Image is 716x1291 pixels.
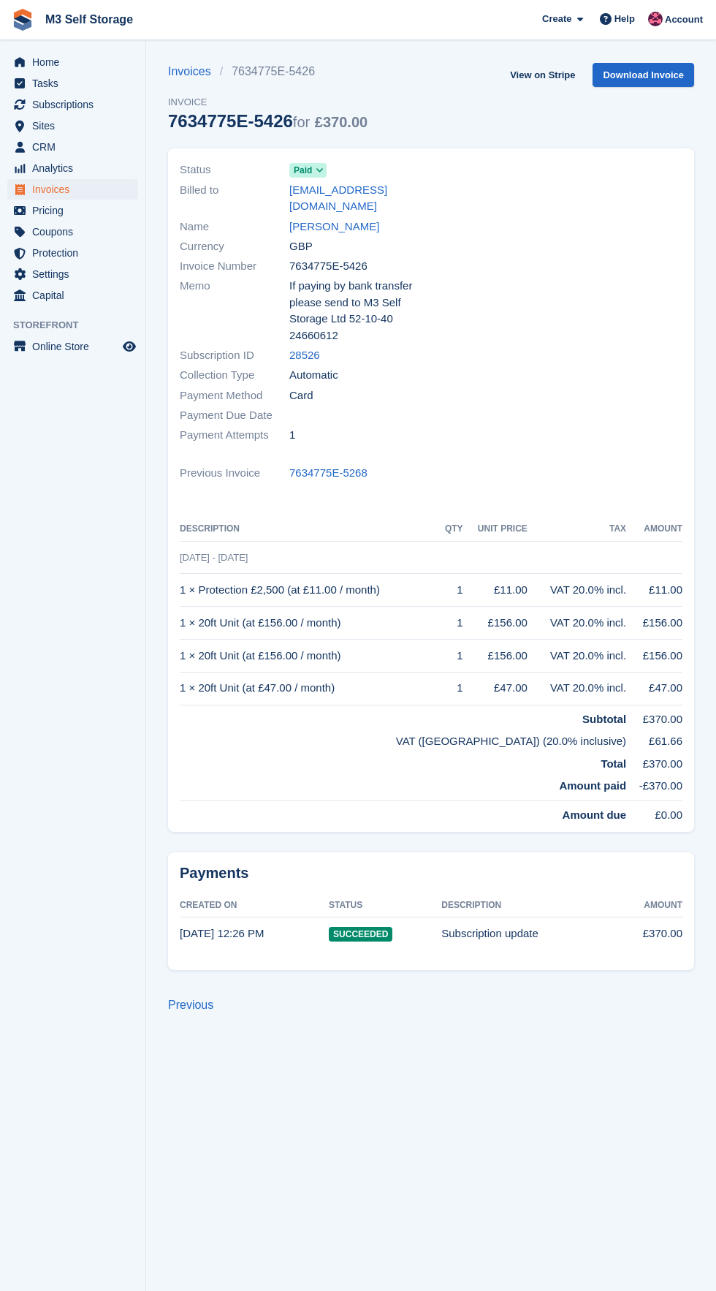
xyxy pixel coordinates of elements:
strong: Subtotal [582,713,626,725]
span: Payment Method [180,387,289,404]
td: 1 [440,607,463,640]
div: VAT 20.0% incl. [528,648,626,665]
a: menu [7,94,138,115]
span: Storefront [13,318,145,333]
td: 1 × 20ft Unit (at £156.00 / month) [180,640,440,673]
td: £156.00 [626,607,682,640]
span: Settings [32,264,120,284]
th: Created On [180,894,329,917]
td: £156.00 [463,640,528,673]
strong: Amount due [563,809,627,821]
a: M3 Self Storage [39,7,139,31]
span: Analytics [32,158,120,178]
a: 28526 [289,347,320,364]
a: Download Invoice [593,63,694,87]
th: Status [329,894,441,917]
td: £11.00 [463,574,528,607]
a: Paid [289,162,327,178]
span: Tasks [32,73,120,94]
td: 1 [440,574,463,607]
span: CRM [32,137,120,157]
td: £47.00 [463,672,528,705]
span: Payment Attempts [180,427,289,444]
span: Succeeded [329,927,392,942]
span: Name [180,219,289,235]
span: for [293,114,310,130]
td: £370.00 [626,750,682,773]
td: 1 × Protection £2,500 (at £11.00 / month) [180,574,440,607]
span: Status [180,162,289,178]
strong: Amount paid [559,779,626,792]
td: £156.00 [626,640,682,673]
th: Unit Price [463,518,528,541]
span: Invoices [32,179,120,200]
span: Subscription ID [180,347,289,364]
time: 2025-08-13 11:26:58 UTC [180,927,264,939]
img: stora-icon-8386f47178a22dfd0bd8f6a31ec36ba5ce8667c1dd55bd0f319d3a0aa187defe.svg [12,9,34,31]
span: [DATE] - [DATE] [180,552,248,563]
th: Amount [626,518,682,541]
td: 1 [440,672,463,705]
a: menu [7,336,138,357]
span: Automatic [289,367,338,384]
span: Home [32,52,120,72]
td: £370.00 [612,917,682,950]
td: £61.66 [626,727,682,750]
span: Online Store [32,336,120,357]
td: £370.00 [626,705,682,727]
span: Currency [180,238,289,255]
span: 1 [289,427,295,444]
span: Memo [180,278,289,344]
a: menu [7,73,138,94]
a: menu [7,116,138,136]
th: Amount [612,894,682,917]
a: [EMAIL_ADDRESS][DOMAIN_NAME] [289,182,422,215]
td: 1 × 20ft Unit (at £156.00 / month) [180,607,440,640]
span: 7634775E-5426 [289,258,367,275]
img: Nick Jones [648,12,663,26]
span: Invoice Number [180,258,289,275]
span: £370.00 [315,114,367,130]
a: View on Stripe [504,63,581,87]
a: menu [7,137,138,157]
td: £11.00 [626,574,682,607]
span: Payment Due Date [180,407,289,424]
td: £47.00 [626,672,682,705]
a: [PERSON_NAME] [289,219,379,235]
td: -£370.00 [626,772,682,800]
span: Billed to [180,182,289,215]
strong: Total [601,757,626,770]
span: Pricing [32,200,120,221]
a: menu [7,264,138,284]
td: Subscription update [441,917,612,950]
td: £156.00 [463,607,528,640]
span: Sites [32,116,120,136]
th: Tax [528,518,626,541]
span: Help [614,12,635,26]
div: VAT 20.0% incl. [528,582,626,599]
a: Previous [168,999,213,1011]
a: menu [7,158,138,178]
td: £0.00 [626,800,682,823]
td: 1 [440,640,463,673]
th: Description [180,518,440,541]
span: If paying by bank transfer please send to M3 Self Storage Ltd 52-10-40 24660612 [289,278,422,344]
a: menu [7,179,138,200]
div: VAT 20.0% incl. [528,615,626,632]
a: menu [7,285,138,306]
a: menu [7,52,138,72]
a: Preview store [121,338,138,355]
a: menu [7,222,138,242]
a: 7634775E-5268 [289,465,367,482]
span: Subscriptions [32,94,120,115]
a: menu [7,243,138,263]
span: Coupons [32,222,120,242]
span: Account [665,12,703,27]
span: Paid [294,164,312,177]
span: Card [289,387,313,404]
h2: Payments [180,864,682,882]
th: QTY [440,518,463,541]
div: VAT 20.0% incl. [528,680,626,697]
a: Invoices [168,63,220,80]
span: Capital [32,285,120,306]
